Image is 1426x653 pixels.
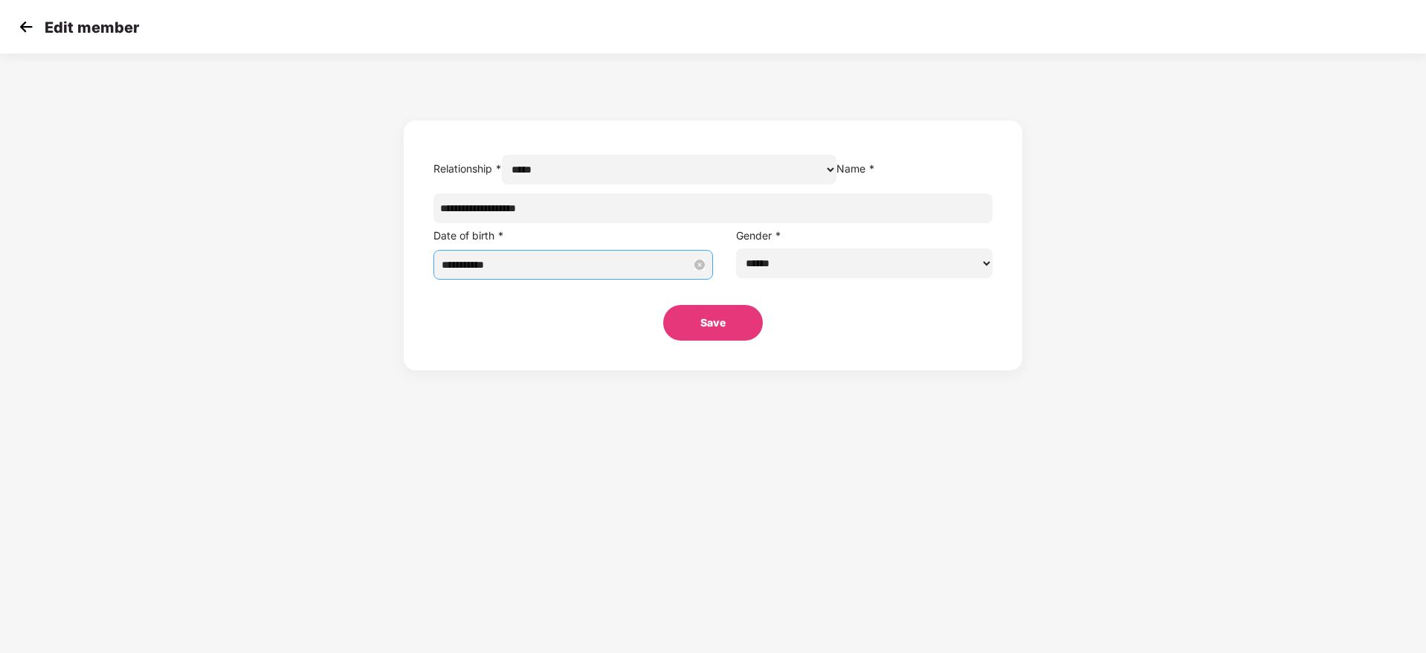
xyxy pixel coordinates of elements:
[694,260,705,270] span: close-circle
[736,229,781,242] label: Gender *
[45,19,139,36] p: Edit member
[15,16,37,38] img: svg+xml;base64,PHN2ZyB4bWxucz0iaHR0cDovL3d3dy53My5vcmcvMjAwMC9zdmciIHdpZHRoPSIzMCIgaGVpZ2h0PSIzMC...
[433,229,504,242] label: Date of birth *
[836,162,875,175] label: Name *
[663,305,763,341] button: Save
[433,162,502,175] label: Relationship *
